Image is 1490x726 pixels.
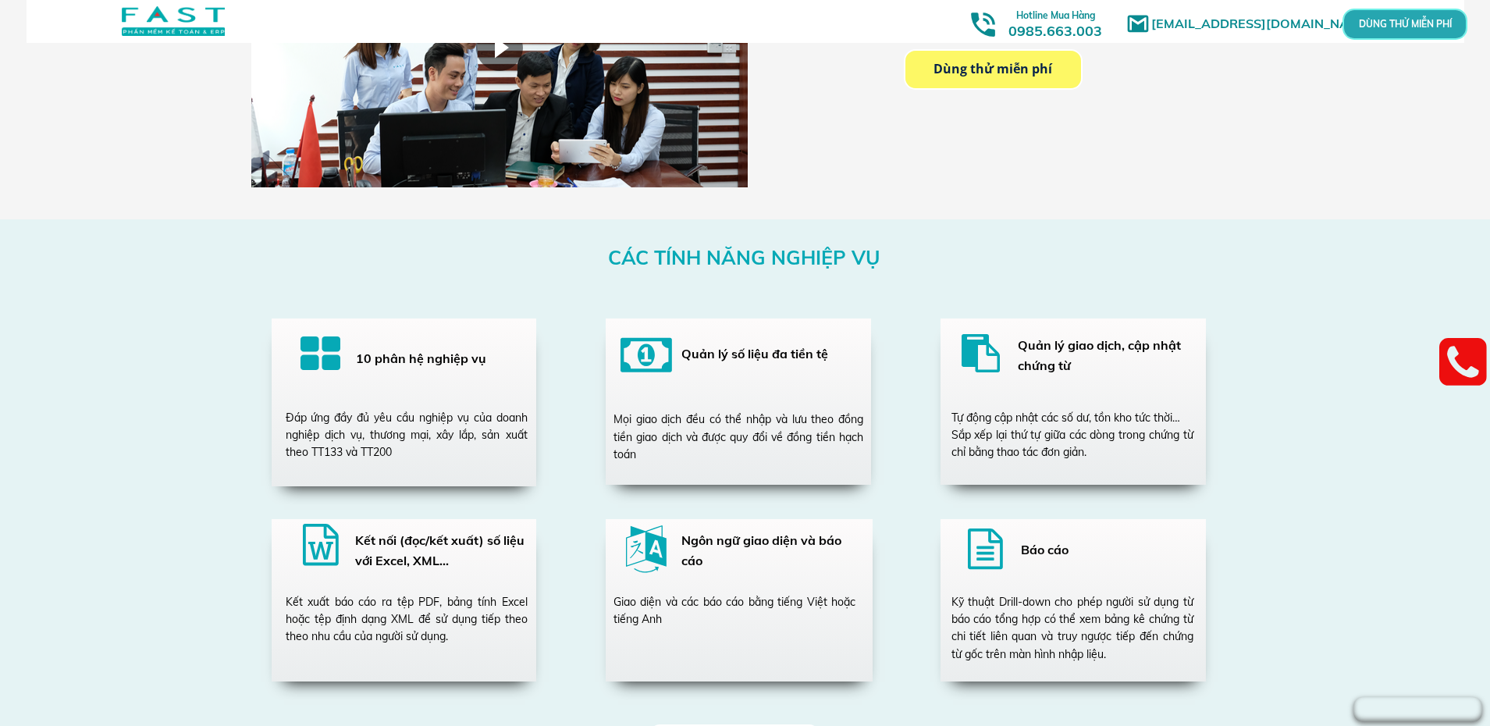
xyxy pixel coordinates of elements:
[613,411,863,463] div: Mọi giao dịch đều có thể nhập và lưu theo đồng tiền giao dịch và được quy đổi về đồng tiền hạch toán
[286,409,528,461] div: Đáp ứng đầy đủ yêu cầu nghiệp vụ của doanh nghiệp dịch vụ, thương mại, xây lắp, sản xuất theo TT1...
[1151,14,1382,34] h1: [EMAIL_ADDRESS][DOMAIN_NAME]
[1018,336,1217,375] h3: Quản lý giao dịch, cập nhật chứng từ
[1386,20,1423,29] p: DÙNG THỬ MIỄN PHÍ
[356,349,517,369] h3: 10 phân hệ nghiệp vụ
[286,593,528,646] div: Kết xuất báo cáo ra tệp PDF, bảng tính Excel hoặc tệp định dạng XML để sử dụng tiếp theo theo nhu...
[951,593,1193,664] div: Kỹ thuật Drill-down cho phép người sử dụng từ báo cáo tổng hợp có thể xem bảng kê chứng từ chi ti...
[991,5,1119,39] h3: 0985.663.003
[1016,9,1095,21] span: Hotline Mua Hàng
[355,531,528,571] h3: Kết nối (đọc/kết xuất) số liệu với Excel, XML…
[613,593,855,628] div: Giao diện và các báo cáo bằng tiếng Việt hoặc tiếng Anh
[608,242,882,273] h3: CÁC TÍNH NĂNG NGHIỆP VỤ
[905,51,1081,88] p: Dùng thử miễn phí
[681,531,854,571] h3: Ngôn ngữ giao diện và báo cáo
[951,409,1193,461] div: Tự động cập nhật các số dư, tồn kho tức thời… Sắp xếp lại thứ tự giữa các dòng trong chứng từ chỉ...
[681,344,855,365] h3: Quản lý số liệu đa tiền tệ
[1021,540,1193,561] h3: Báo cáo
